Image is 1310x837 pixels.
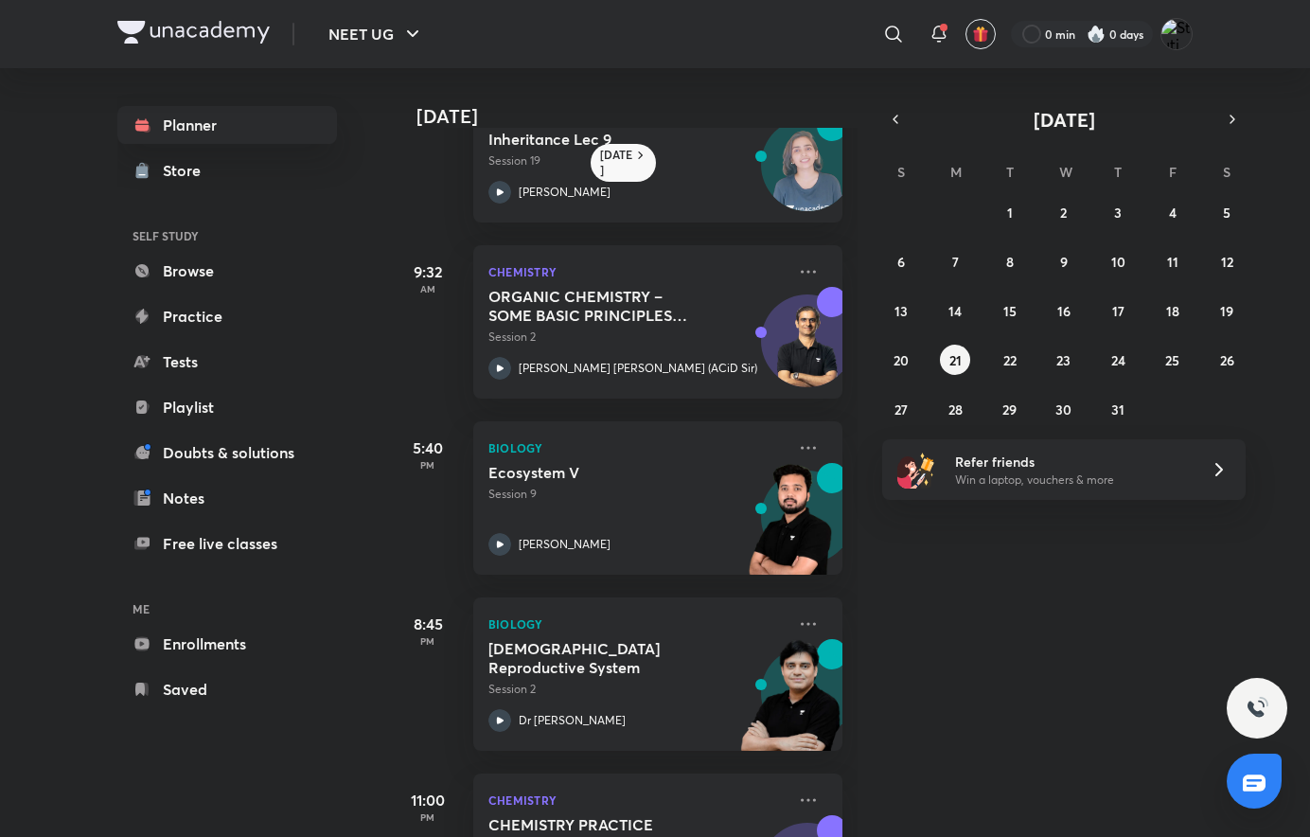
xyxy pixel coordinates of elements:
h6: SELF STUDY [117,220,337,252]
img: Avatar [762,305,853,396]
abbr: July 2, 2025 [1060,204,1067,222]
p: PM [390,811,466,823]
button: July 20, 2025 [886,345,916,375]
button: July 26, 2025 [1212,345,1242,375]
abbr: July 12, 2025 [1221,253,1233,271]
button: July 21, 2025 [940,345,970,375]
button: July 28, 2025 [940,394,970,424]
a: Company Logo [117,21,270,48]
abbr: July 30, 2025 [1055,401,1071,418]
abbr: July 22, 2025 [1003,351,1017,369]
p: Chemistry [488,260,786,283]
abbr: Sunday [897,163,905,181]
h6: [DATE] [600,148,633,178]
img: Avatar [762,129,853,220]
a: Enrollments [117,625,337,663]
a: Free live classes [117,525,337,562]
abbr: July 1, 2025 [1007,204,1013,222]
p: [PERSON_NAME] [519,184,611,201]
button: July 23, 2025 [1049,345,1079,375]
img: Stuti Singh [1160,18,1193,50]
abbr: July 14, 2025 [948,302,962,320]
p: PM [390,459,466,471]
button: July 1, 2025 [995,197,1025,227]
h5: 5:40 [390,436,466,459]
abbr: July 8, 2025 [1006,253,1014,271]
h6: Refer friends [955,452,1188,472]
abbr: July 6, 2025 [897,253,905,271]
a: Saved [117,670,337,708]
a: Tests [117,343,337,381]
button: July 27, 2025 [886,394,916,424]
abbr: July 20, 2025 [894,351,909,369]
button: July 24, 2025 [1103,345,1133,375]
abbr: July 7, 2025 [952,253,959,271]
h5: ORGANIC CHEMISTRY – SOME BASIC PRINCIPLES AND TECHNIQUES (IUPAC Nomenclature) - 2 [488,287,724,325]
abbr: July 17, 2025 [1112,302,1124,320]
a: Practice [117,297,337,335]
button: July 16, 2025 [1049,295,1079,326]
h5: 9:32 [390,260,466,283]
a: Browse [117,252,337,290]
button: July 10, 2025 [1103,246,1133,276]
abbr: July 26, 2025 [1220,351,1234,369]
img: unacademy [738,463,842,594]
button: July 8, 2025 [995,246,1025,276]
button: July 5, 2025 [1212,197,1242,227]
button: July 7, 2025 [940,246,970,276]
abbr: Tuesday [1006,163,1014,181]
button: July 9, 2025 [1049,246,1079,276]
button: [DATE] [909,106,1219,133]
abbr: July 16, 2025 [1057,302,1071,320]
abbr: July 31, 2025 [1111,401,1124,418]
abbr: July 18, 2025 [1166,302,1179,320]
p: AM [390,283,466,294]
h5: Male Reproductive System [488,639,724,677]
abbr: Saturday [1223,163,1230,181]
p: Session 2 [488,329,786,346]
button: July 4, 2025 [1158,197,1188,227]
h4: [DATE] [416,105,861,128]
abbr: July 25, 2025 [1165,351,1179,369]
abbr: Wednesday [1059,163,1072,181]
button: July 17, 2025 [1103,295,1133,326]
p: Chemistry [488,789,786,811]
abbr: July 15, 2025 [1003,302,1017,320]
p: [PERSON_NAME] [519,536,611,553]
button: avatar [965,19,996,49]
p: Dr [PERSON_NAME] [519,712,626,729]
abbr: July 19, 2025 [1220,302,1233,320]
button: July 15, 2025 [995,295,1025,326]
abbr: Thursday [1114,163,1122,181]
button: NEET UG [317,15,435,53]
p: [PERSON_NAME] [PERSON_NAME] (ACiD Sir) [519,360,757,377]
p: Session 19 [488,152,786,169]
span: [DATE] [1034,107,1095,133]
button: July 3, 2025 [1103,197,1133,227]
abbr: July 23, 2025 [1056,351,1071,369]
img: Company Logo [117,21,270,44]
button: July 18, 2025 [1158,295,1188,326]
abbr: July 21, 2025 [949,351,962,369]
p: Session 9 [488,486,786,503]
p: Session 2 [488,681,786,698]
h5: 8:45 [390,613,466,635]
a: Notes [117,479,337,517]
abbr: July 10, 2025 [1111,253,1125,271]
abbr: July 9, 2025 [1060,253,1068,271]
abbr: July 13, 2025 [894,302,908,320]
abbr: July 5, 2025 [1223,204,1230,222]
h5: Molecular Basis of Inheritance Lec 9 [488,111,724,149]
p: Biology [488,613,786,635]
button: July 29, 2025 [995,394,1025,424]
img: ttu [1246,697,1268,720]
p: Win a laptop, vouchers & more [955,472,1188,489]
button: July 31, 2025 [1103,394,1133,424]
abbr: July 3, 2025 [1114,204,1122,222]
button: July 6, 2025 [886,246,916,276]
img: streak [1087,25,1106,44]
a: Doubts & solutions [117,434,337,472]
abbr: July 24, 2025 [1111,351,1125,369]
button: July 12, 2025 [1212,246,1242,276]
h5: 11:00 [390,789,466,811]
